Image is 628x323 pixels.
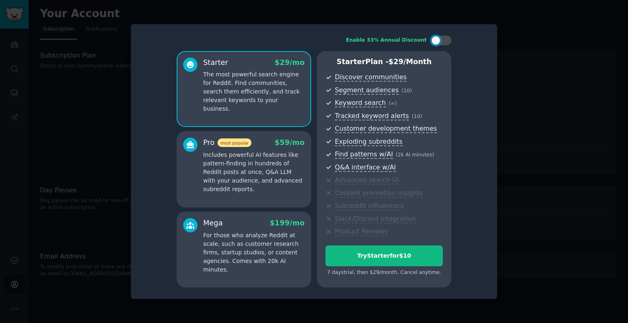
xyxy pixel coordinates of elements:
[203,138,251,148] div: Pro
[335,73,406,82] span: Discover communities
[275,58,305,67] span: $ 29 /mo
[335,150,393,159] span: Find patterns w/AI
[270,219,305,227] span: $ 199 /mo
[218,138,252,147] span: most popular
[335,163,396,172] span: Q&A interface w/AI
[335,112,409,120] span: Tracked keyword alerts
[335,202,404,210] span: Subreddit influencers
[203,70,305,113] p: The most powerful search engine for Reddit. Find communities, search them efficiently, and track ...
[335,125,437,133] span: Customer development themes
[335,227,388,236] span: Product Reviews
[388,58,432,66] span: $ 29 /month
[412,114,422,119] span: ( 10 )
[203,58,228,68] div: Starter
[401,88,412,94] span: ( 10 )
[335,189,423,198] span: Content promotion insights
[203,151,305,194] p: Includes powerful AI features like pattern-finding in hundreds of Reddit posts at once, Q&A LLM w...
[346,37,427,44] div: Enable 33% Annual Discount
[325,269,443,276] div: 7 days trial, then $ 29 /month . Cancel anytime.
[335,215,416,223] span: Slack/Discord integration
[203,231,305,274] p: For those who analyze Reddit at scale, such as customer research firms, startup studios, or conte...
[325,245,443,266] button: TryStarterfor$10
[326,252,442,260] div: Try Starter for $10
[389,100,397,106] span: ( ∞ )
[275,138,305,147] span: $ 59 /mo
[203,218,223,228] div: Mega
[335,176,399,185] span: Advanced search UI
[335,99,386,107] span: Keyword search
[396,152,434,158] span: ( 2k AI minutes )
[335,138,402,146] span: Exploding subreddits
[325,57,443,67] p: Starter Plan -
[335,86,399,95] span: Segment audiences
